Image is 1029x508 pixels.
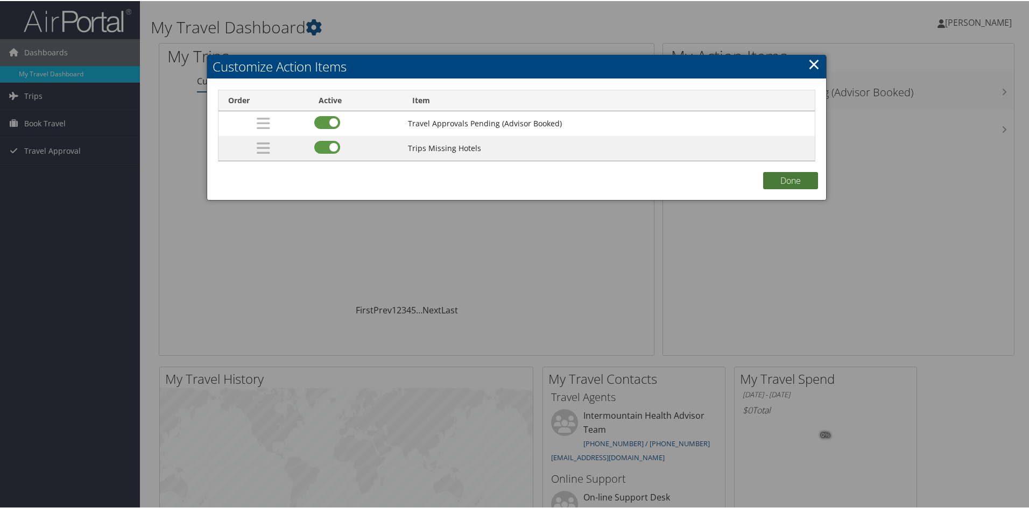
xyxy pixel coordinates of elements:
td: Trips Missing Hotels [403,135,815,160]
td: Travel Approvals Pending (Advisor Booked) [403,110,815,135]
a: Close [808,52,820,74]
th: Active [309,89,403,110]
th: Item [403,89,815,110]
button: Done [763,171,818,188]
th: Order [219,89,309,110]
h2: Customize Action Items [207,54,826,77]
